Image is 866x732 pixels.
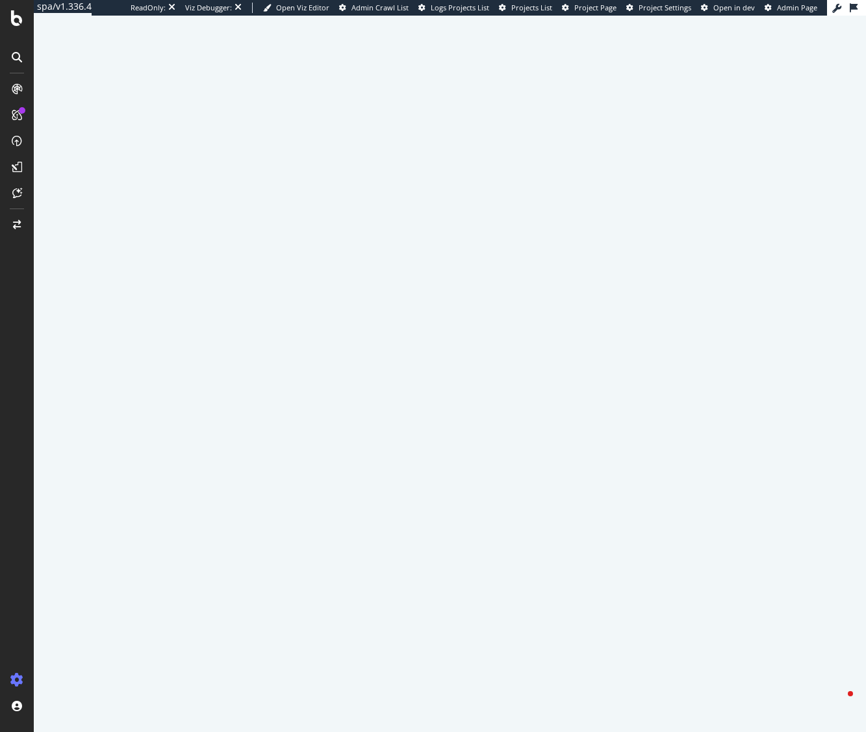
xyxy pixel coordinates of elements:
span: Admin Page [777,3,817,12]
div: Viz Debugger: [185,3,232,13]
div: ReadOnly: [131,3,166,13]
span: Logs Projects List [431,3,489,12]
span: Open in dev [713,3,755,12]
span: Project Page [574,3,617,12]
a: Admin Page [765,3,817,13]
span: Open Viz Editor [276,3,329,12]
span: Project Settings [639,3,691,12]
span: Admin Crawl List [351,3,409,12]
a: Open in dev [701,3,755,13]
span: Projects List [511,3,552,12]
a: Projects List [499,3,552,13]
a: Open Viz Editor [263,3,329,13]
iframe: Intercom live chat [822,688,853,719]
a: Project Page [562,3,617,13]
a: Logs Projects List [418,3,489,13]
a: Admin Crawl List [339,3,409,13]
a: Project Settings [626,3,691,13]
